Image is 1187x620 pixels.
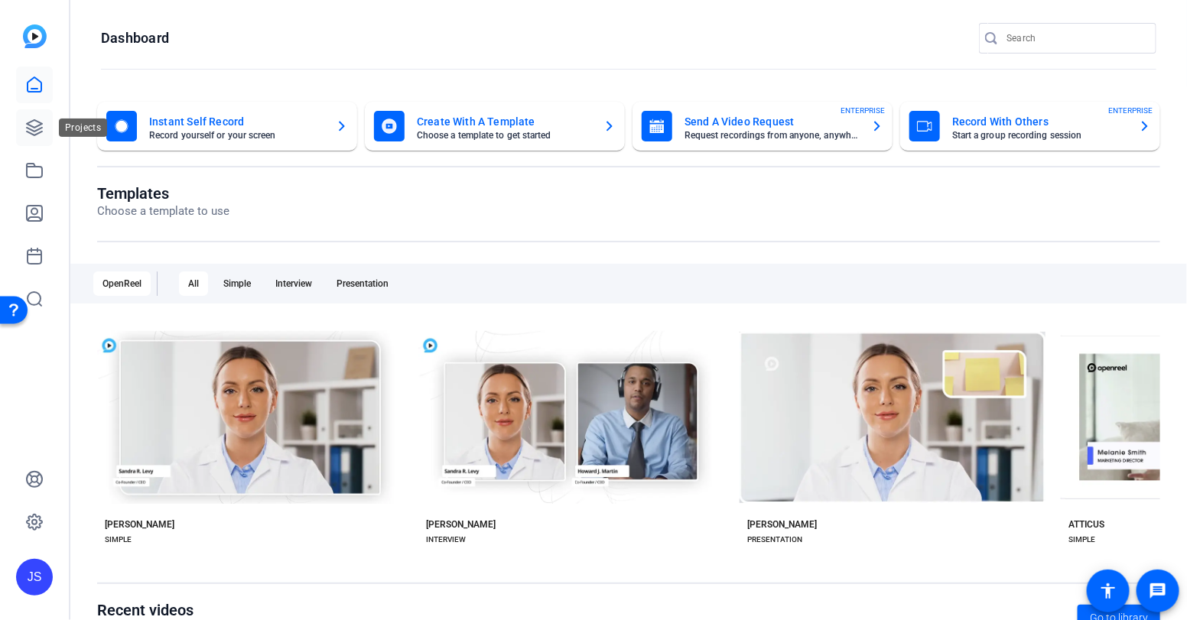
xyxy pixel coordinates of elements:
div: PRESENTATION [747,534,802,546]
mat-card-title: Record With Others [952,112,1127,131]
h1: Recent videos [97,601,245,619]
p: Choose a template to use [97,203,229,220]
div: INTERVIEW [426,534,466,546]
h1: Dashboard [101,29,169,47]
div: JS [16,559,53,596]
div: Simple [214,271,260,296]
mat-card-subtitle: Choose a template to get started [417,131,591,140]
div: [PERSON_NAME] [105,518,174,531]
div: Projects [59,118,107,137]
div: SIMPLE [1068,534,1095,546]
div: SIMPLE [105,534,132,546]
img: blue-gradient.svg [23,24,47,48]
span: ENTERPRISE [841,105,885,116]
button: Instant Self RecordRecord yourself or your screen [97,102,357,151]
div: Presentation [327,271,398,296]
mat-card-title: Instant Self Record [149,112,324,131]
button: Record With OthersStart a group recording sessionENTERPRISE [900,102,1160,151]
button: Send A Video RequestRequest recordings from anyone, anywhereENTERPRISE [633,102,893,151]
div: [PERSON_NAME] [426,518,496,531]
span: ENTERPRISE [1108,105,1153,116]
mat-card-title: Create With A Template [417,112,591,131]
mat-card-subtitle: Request recordings from anyone, anywhere [685,131,859,140]
mat-icon: message [1149,582,1167,600]
div: All [179,271,208,296]
div: [PERSON_NAME] [747,518,817,531]
mat-icon: accessibility [1099,582,1117,600]
mat-card-title: Send A Video Request [685,112,859,131]
div: OpenReel [93,271,151,296]
mat-card-subtitle: Record yourself or your screen [149,131,324,140]
mat-card-subtitle: Start a group recording session [952,131,1127,140]
div: ATTICUS [1068,518,1104,531]
h1: Templates [97,184,229,203]
div: Interview [266,271,321,296]
input: Search [1007,29,1144,47]
button: Create With A TemplateChoose a template to get started [365,102,625,151]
